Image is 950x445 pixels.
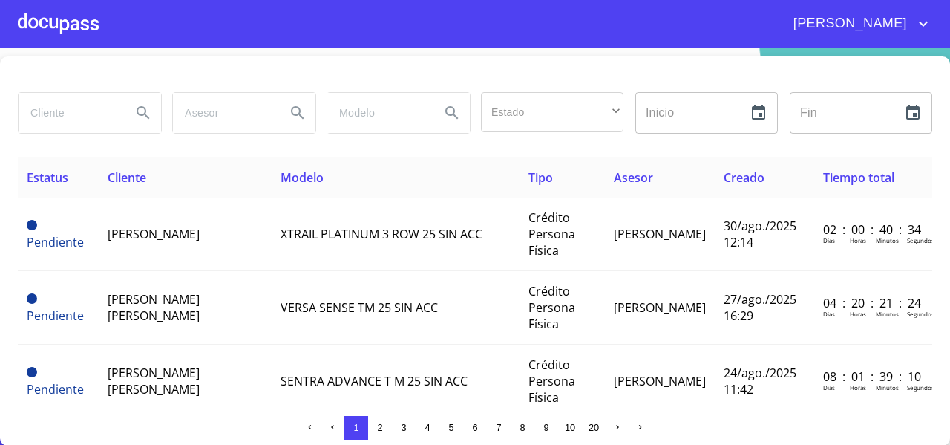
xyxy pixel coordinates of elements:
[27,169,68,186] span: Estatus
[534,416,558,440] button: 9
[19,93,119,133] input: search
[401,422,406,433] span: 3
[724,365,796,397] span: 24/ago./2025 11:42
[481,92,623,132] div: ​
[823,383,835,392] p: Dias
[614,169,653,186] span: Asesor
[280,95,315,131] button: Search
[27,381,84,397] span: Pendiente
[907,310,934,318] p: Segundos
[558,416,582,440] button: 10
[823,295,923,311] p: 04 : 20 : 21 : 24
[823,169,894,186] span: Tiempo total
[850,383,866,392] p: Horas
[907,236,934,244] p: Segundos
[108,291,200,324] span: [PERSON_NAME] [PERSON_NAME]
[782,12,932,36] button: account of current user
[425,422,430,433] span: 4
[823,310,835,318] p: Dias
[368,416,392,440] button: 2
[589,422,599,433] span: 20
[27,234,84,250] span: Pendiente
[487,416,511,440] button: 7
[27,367,37,377] span: Pendiente
[782,12,914,36] span: [PERSON_NAME]
[724,291,796,324] span: 27/ago./2025 16:29
[823,236,835,244] p: Dias
[27,293,37,304] span: Pendiente
[463,416,487,440] button: 6
[496,422,501,433] span: 7
[108,226,200,242] span: [PERSON_NAME]
[281,373,468,389] span: SENTRA ADVANCE T M 25 SIN ACC
[173,93,274,133] input: search
[528,283,575,332] span: Crédito Persona Física
[344,416,368,440] button: 1
[543,422,548,433] span: 9
[353,422,358,433] span: 1
[614,373,706,389] span: [PERSON_NAME]
[528,169,553,186] span: Tipo
[520,422,525,433] span: 8
[392,416,416,440] button: 3
[327,93,428,133] input: search
[511,416,534,440] button: 8
[448,422,453,433] span: 5
[614,226,706,242] span: [PERSON_NAME]
[281,226,482,242] span: XTRAIL PLATINUM 3 ROW 25 SIN ACC
[823,221,923,238] p: 02 : 00 : 40 : 34
[850,310,866,318] p: Horas
[416,416,439,440] button: 4
[850,236,866,244] p: Horas
[472,422,477,433] span: 6
[528,209,575,259] span: Crédito Persona Física
[724,218,796,250] span: 30/ago./2025 12:14
[281,169,324,186] span: Modelo
[614,299,706,316] span: [PERSON_NAME]
[565,422,575,433] span: 10
[434,95,470,131] button: Search
[823,368,923,385] p: 08 : 01 : 39 : 10
[876,310,899,318] p: Minutos
[377,422,382,433] span: 2
[528,357,575,406] span: Crédito Persona Física
[27,220,37,230] span: Pendiente
[27,308,84,324] span: Pendiente
[108,365,200,397] span: [PERSON_NAME] [PERSON_NAME]
[876,383,899,392] p: Minutos
[125,95,161,131] button: Search
[582,416,606,440] button: 20
[281,299,438,316] span: VERSA SENSE TM 25 SIN ACC
[724,169,764,186] span: Creado
[907,383,934,392] p: Segundos
[439,416,463,440] button: 5
[876,236,899,244] p: Minutos
[108,169,146,186] span: Cliente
